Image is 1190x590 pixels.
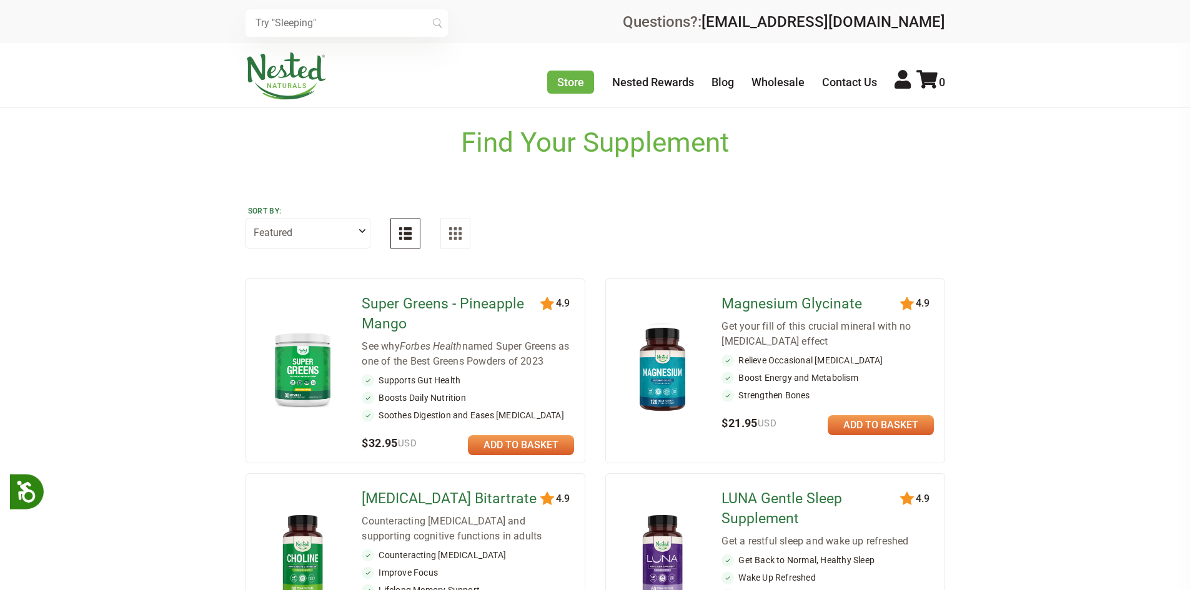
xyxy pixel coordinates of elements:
a: Nested Rewards [612,76,694,89]
div: Get your fill of this crucial mineral with no [MEDICAL_DATA] effect [721,319,934,349]
span: $21.95 [721,416,776,430]
label: Sort by: [248,206,368,216]
li: Strengthen Bones [721,389,934,401]
li: Supports Gut Health [362,374,574,386]
a: Magnesium Glycinate [721,294,902,314]
div: Counteracting [MEDICAL_DATA] and supporting cognitive functions in adults [362,514,574,544]
a: Store [547,71,594,94]
a: Contact Us [822,76,877,89]
li: Soothes Digestion and Eases [MEDICAL_DATA] [362,409,574,421]
a: [EMAIL_ADDRESS][DOMAIN_NAME] [702,13,945,31]
li: Wake Up Refreshed [721,571,934,584]
a: Wholesale [751,76,805,89]
span: USD [398,438,417,449]
div: Get a restful sleep and wake up refreshed [721,534,934,549]
div: See why named Super Greens as one of the Best Greens Powders of 2023 [362,339,574,369]
span: 0 [939,76,945,89]
img: Grid [449,227,462,240]
input: Try "Sleeping" [245,9,448,37]
a: [MEDICAL_DATA] Bitartrate [362,489,542,509]
span: USD [758,418,776,429]
li: Relieve Occasional [MEDICAL_DATA] [721,354,934,366]
a: Super Greens - Pineapple Mango [362,294,542,334]
a: 0 [916,76,945,89]
a: Blog [712,76,734,89]
h1: Find Your Supplement [461,127,729,159]
li: Boost Energy and Metabolism [721,371,934,384]
a: LUNA Gentle Sleep Supplement [721,489,902,529]
div: Questions?: [623,14,945,29]
span: $32.95 [362,436,417,450]
li: Get Back to Normal, Healthy Sleep [721,554,934,566]
em: Forbes Health [400,340,462,352]
img: Magnesium Glycinate [626,322,699,417]
li: Boosts Daily Nutrition [362,391,574,404]
li: Counteracting [MEDICAL_DATA] [362,549,574,561]
li: Improve Focus [362,566,574,579]
img: Super Greens - Pineapple Mango [266,327,339,411]
img: List [399,227,412,240]
img: Nested Naturals [245,52,327,100]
